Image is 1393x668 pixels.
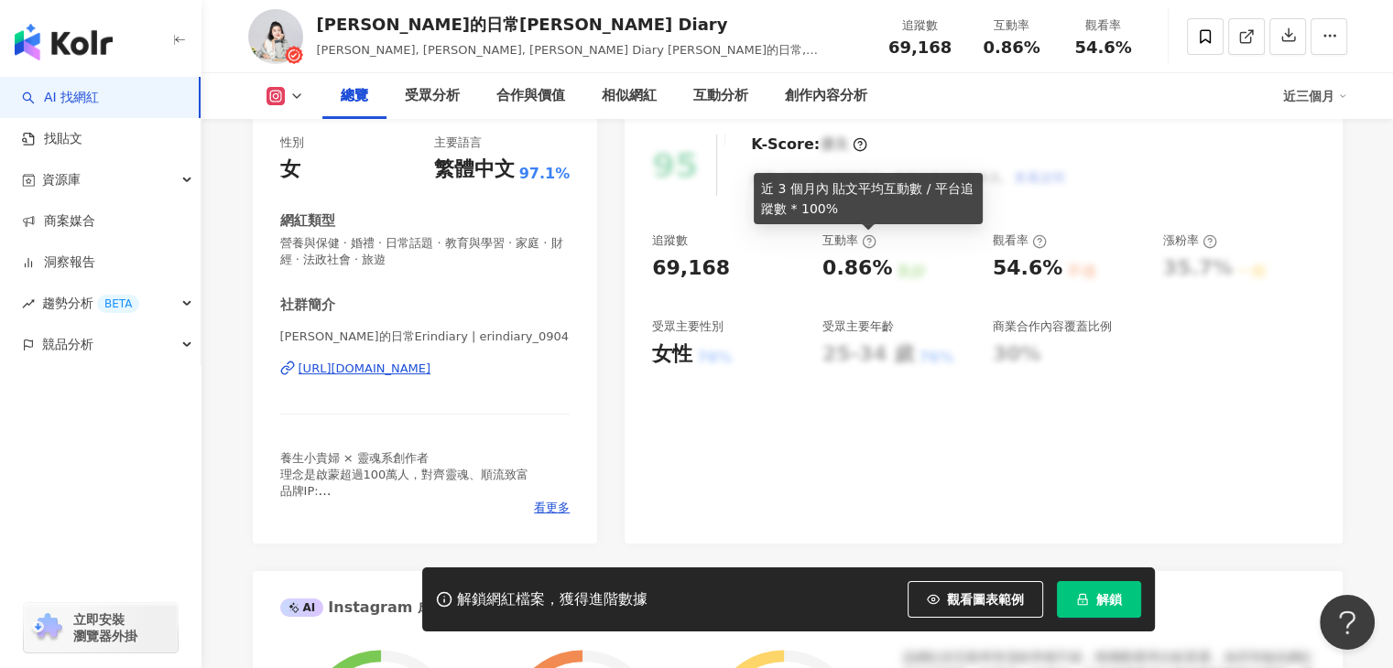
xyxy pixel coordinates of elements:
[22,89,99,107] a: searchAI 找網紅
[280,156,300,184] div: 女
[496,85,565,107] div: 合作與價值
[29,613,65,642] img: chrome extension
[993,254,1062,283] div: 54.6%
[977,16,1047,35] div: 互動率
[280,135,304,151] div: 性別
[317,43,819,75] span: [PERSON_NAME], [PERSON_NAME], [PERSON_NAME] Diary [PERSON_NAME]的日常, [PERSON_NAME]
[22,212,95,231] a: 商案媒合
[886,16,955,35] div: 追蹤數
[1076,593,1089,606] span: lock
[1283,81,1347,111] div: 近三個月
[15,24,113,60] img: logo
[888,38,952,57] span: 69,168
[1069,16,1138,35] div: 觀看率
[822,318,894,335] div: 受眾主要年齡
[947,592,1024,607] span: 觀看圖表範例
[42,324,93,365] span: 競品分析
[299,361,431,377] div: [URL][DOMAIN_NAME]
[652,340,692,369] div: 女性
[280,235,571,268] span: 營養與保健 · 婚禮 · 日常話題 · 教育與學習 · 家庭 · 財經 · 法政社會 · 旅遊
[652,318,724,335] div: 受眾主要性別
[22,297,35,310] span: rise
[785,85,867,107] div: 創作內容分析
[1074,38,1131,57] span: 54.6%
[457,590,648,609] div: 解鎖網紅檔案，獲得進階數據
[1163,232,1217,249] div: 漲粉率
[1096,592,1122,607] span: 解鎖
[248,9,303,64] img: KOL Avatar
[434,135,482,151] div: 主要語言
[993,232,1047,249] div: 觀看率
[908,581,1043,618] button: 觀看圖表範例
[822,254,892,283] div: 0.86%
[652,232,688,249] div: 追蹤數
[42,283,139,324] span: 趨勢分析
[652,254,730,283] div: 69,168
[341,85,368,107] div: 總覽
[24,603,178,652] a: chrome extension立即安裝 瀏覽器外掛
[280,211,335,231] div: 網紅類型
[602,85,657,107] div: 相似網紅
[1057,581,1141,618] button: 解鎖
[754,173,983,224] div: 近 3 個月內 貼文平均互動數 / 平台追蹤數 * 100%
[73,611,137,644] span: 立即安裝 瀏覽器外掛
[534,500,570,516] span: 看更多
[280,451,550,565] span: 養生小貴婦 × 靈魂系創作者 理念是啟蒙超過100萬人，對齊靈魂、順流致富 品牌IP: @[DOMAIN_NAME] 新媒體學院（原自媒體大學） @[DOMAIN_NAME] 靈魂宇宙 x頻率解...
[280,296,335,315] div: 社群簡介
[317,13,865,36] div: [PERSON_NAME]的日常[PERSON_NAME] Diary
[280,361,571,377] a: [URL][DOMAIN_NAME]
[22,253,95,272] a: 洞察報告
[983,38,1039,57] span: 0.86%
[42,159,81,200] span: 資源庫
[280,329,571,345] span: [PERSON_NAME]的日常Erindiary | erindiary_0904
[405,85,460,107] div: 受眾分析
[693,85,748,107] div: 互動分析
[434,156,515,184] div: 繁體中文
[822,232,876,249] div: 互動率
[97,295,139,313] div: BETA
[519,164,571,184] span: 97.1%
[22,130,82,148] a: 找貼文
[751,135,867,155] div: K-Score :
[993,318,1112,335] div: 商業合作內容覆蓋比例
